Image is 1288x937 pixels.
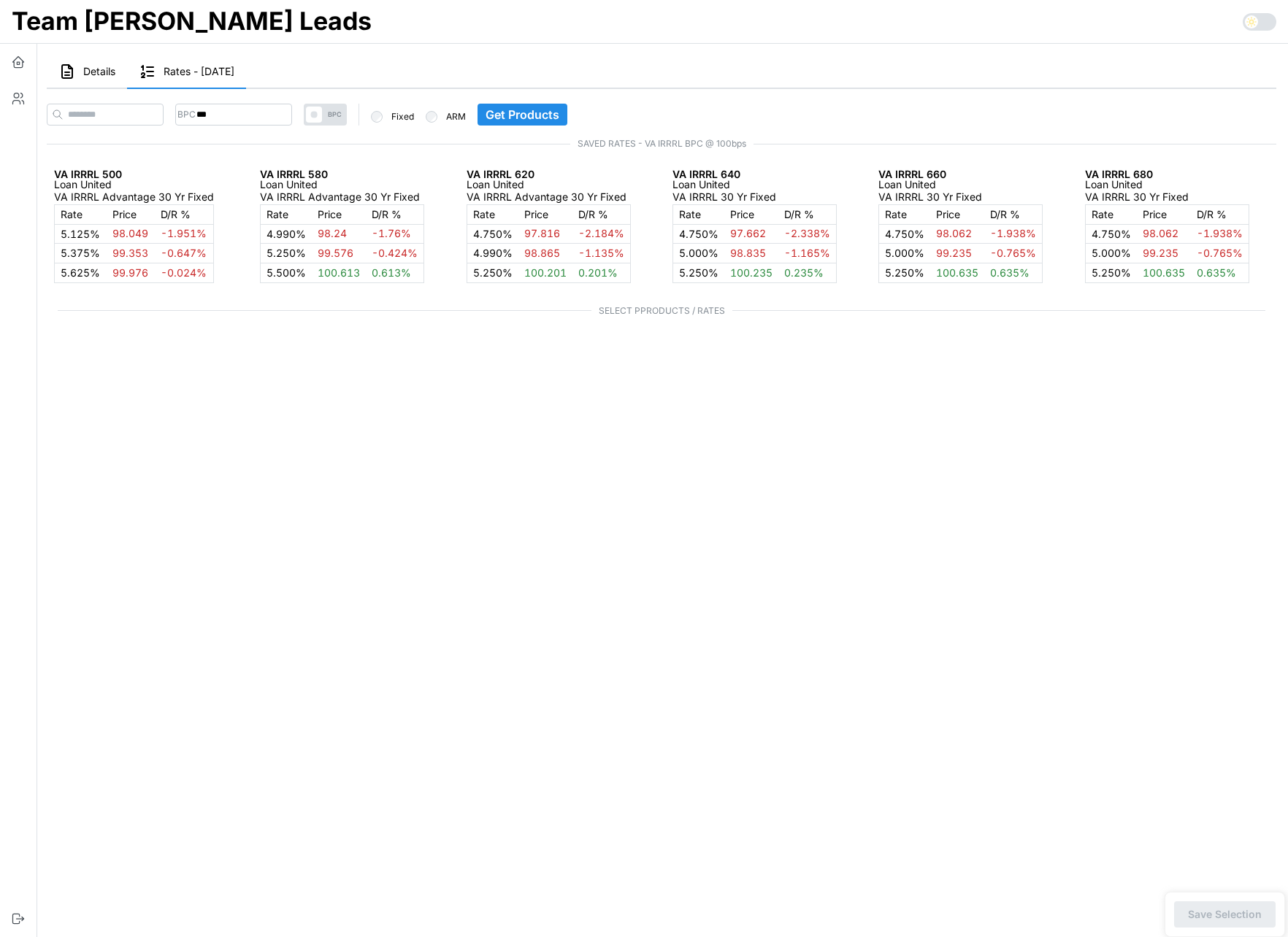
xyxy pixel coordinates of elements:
td: % [261,263,313,282]
span: 100.235 [730,266,773,279]
span: 99.576 [318,247,353,259]
span: Get Products [486,104,559,125]
span: 4.750 [473,228,502,240]
span: -0.647% [161,247,207,259]
p: VA IRRRL Advantage 30 Yr Fixed [260,190,424,204]
td: D/R % [778,204,837,224]
td: % [467,244,518,263]
td: % [673,263,725,282]
button: Save Selection [1174,901,1276,928]
td: % [55,244,107,263]
span: -1.951% [161,227,207,239]
p: VA IRRRL 30 Yr Fixed [1085,190,1249,204]
span: 5.000 [679,247,708,259]
span: 5.375 [61,247,90,259]
span: 100.613 [318,266,360,279]
p: VA IRRRL Advantage 30 Yr Fixed [54,190,214,204]
td: Rate [1085,204,1137,224]
p: BPC [177,109,196,121]
td: % [879,244,931,263]
p: Loan United [467,180,631,190]
td: % [55,263,107,282]
span: 4.750 [885,228,914,240]
span: 100.201 [524,266,567,279]
span: 4.990 [267,228,296,240]
td: % [467,224,518,244]
td: D/R % [1191,204,1249,224]
td: D/R % [155,204,214,224]
span: 0.635% [1197,266,1236,279]
span: -1.165% [784,247,830,259]
p: VA IRRRL 30 Yr Fixed [878,190,1043,204]
span: 5.250 [267,247,296,259]
span: 4.750 [679,228,708,240]
span: -1.938% [1197,227,1243,239]
span: 4.990 [473,247,502,259]
span: 0.613% [372,266,411,279]
span: 98.049 [112,227,148,239]
span: BPC [322,104,347,126]
td: Rate [261,204,313,224]
span: 99.353 [112,247,148,259]
span: 100.635 [936,266,978,279]
td: % [673,224,725,244]
td: % [1085,244,1137,263]
span: SAVED RATES - VA IRRRL BPC @ 100bps [47,137,1276,151]
td: Price [518,204,572,224]
p: Loan United [672,180,837,190]
span: 99.976 [112,266,148,279]
p: VA IRRRL 660 [878,169,1043,180]
td: Rate [673,204,725,224]
span: 5.250 [473,266,502,279]
span: 5.250 [1092,266,1121,279]
p: VA IRRRL 500 [54,169,214,180]
span: -0.024% [161,266,207,279]
td: % [673,244,725,263]
span: -0.765% [1197,247,1243,259]
p: VA IRRRL 580 [260,169,424,180]
span: 0.235% [784,266,824,279]
span: -2.184% [578,227,624,239]
span: 98.062 [936,227,972,239]
span: -2.338% [784,227,830,239]
button: Get Products [478,104,567,126]
p: Loan United [1085,180,1249,190]
td: Rate [55,204,107,224]
span: SELECT PPRODUCTS / RATES [58,304,1265,318]
span: 97.816 [524,227,560,239]
span: 0.635% [990,266,1030,279]
p: VA IRRRL 30 Yr Fixed [672,190,837,204]
p: VA IRRRL 620 [467,169,631,180]
td: % [1085,224,1137,244]
td: Price [107,204,155,224]
label: ARM [437,111,466,123]
td: % [261,244,313,263]
span: 5.000 [1092,247,1121,259]
span: 5.250 [679,266,708,279]
span: 97.662 [730,227,766,239]
td: Price [1137,204,1191,224]
p: Loan United [260,180,424,190]
span: 0.201% [578,266,618,279]
span: 5.125 [61,228,90,240]
span: 5.250 [885,266,914,279]
p: VA IRRRL 680 [1085,169,1249,180]
span: 98.24 [318,227,347,239]
span: Save Selection [1188,902,1262,927]
span: 4.750 [1092,228,1121,240]
span: 98.865 [524,247,560,259]
span: 5.000 [885,247,914,259]
span: -1.76% [372,227,411,239]
span: 98.062 [1143,227,1178,239]
span: -0.424% [372,247,418,259]
td: D/R % [572,204,631,224]
span: -1.938% [990,227,1036,239]
td: % [879,263,931,282]
td: % [467,263,518,282]
span: 5.500 [267,266,296,279]
span: -0.765% [990,247,1036,259]
td: % [55,224,107,244]
td: D/R % [984,204,1043,224]
td: % [261,224,313,244]
span: 99.235 [1143,247,1178,259]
